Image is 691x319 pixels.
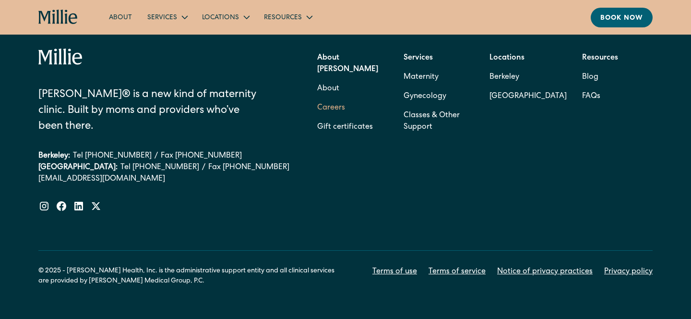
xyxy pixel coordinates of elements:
[489,54,524,62] strong: Locations
[317,98,345,118] a: Careers
[582,87,600,106] a: FAQs
[317,118,373,137] a: Gift certificates
[101,9,140,25] a: About
[317,54,378,74] strong: About [PERSON_NAME]
[140,9,194,25] div: Services
[404,68,439,87] a: Maternity
[582,68,598,87] a: Blog
[202,13,239,23] div: Locations
[429,266,486,278] a: Terms of service
[202,162,205,173] div: /
[604,266,653,278] a: Privacy policy
[404,87,446,106] a: Gynecology
[317,79,339,98] a: About
[489,68,567,87] a: Berkeley
[38,266,345,286] div: © 2025 - [PERSON_NAME] Health, Inc. is the administrative support entity and all clinical service...
[38,173,290,185] a: [EMAIL_ADDRESS][DOMAIN_NAME]
[147,13,177,23] div: Services
[489,87,567,106] a: [GEOGRAPHIC_DATA]
[264,13,302,23] div: Resources
[600,13,643,24] div: Book now
[372,266,417,278] a: Terms of use
[120,162,199,173] a: Tel [PHONE_NUMBER]
[38,150,70,162] div: Berkeley:
[208,162,289,173] a: Fax [PHONE_NUMBER]
[161,150,242,162] a: Fax [PHONE_NUMBER]
[155,150,158,162] div: /
[194,9,256,25] div: Locations
[38,10,78,25] a: home
[582,54,618,62] strong: Resources
[73,150,152,162] a: Tel [PHONE_NUMBER]
[591,8,653,27] a: Book now
[497,266,593,278] a: Notice of privacy practices
[256,9,319,25] div: Resources
[404,106,474,137] a: Classes & Other Support
[38,162,118,173] div: [GEOGRAPHIC_DATA]:
[404,54,433,62] strong: Services
[38,87,264,135] div: [PERSON_NAME]® is a new kind of maternity clinic. Built by moms and providers who’ve been there.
